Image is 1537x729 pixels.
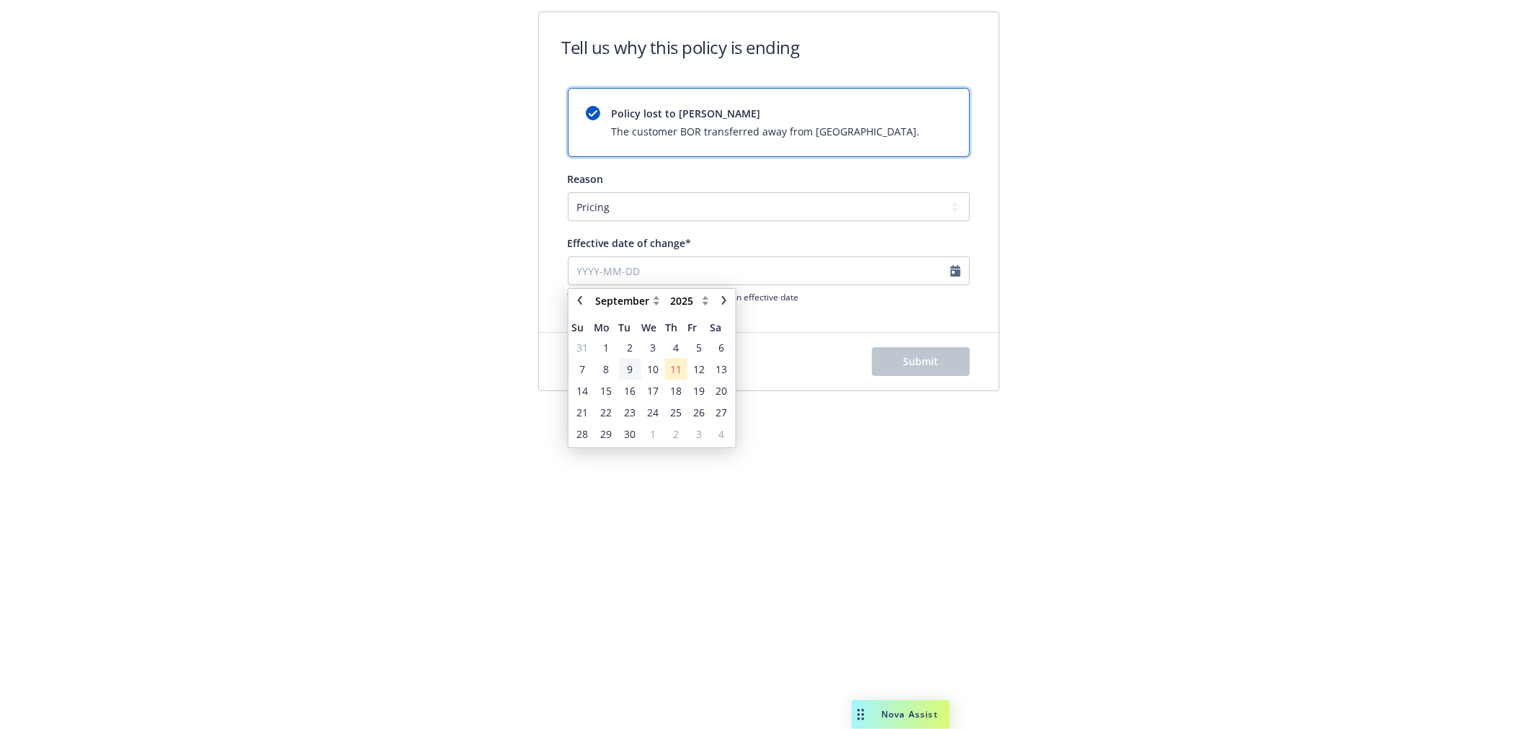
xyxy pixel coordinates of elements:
td: 14 [571,380,594,401]
td: 6 [710,336,732,358]
td: 24 [641,401,665,423]
a: chevronRight [716,292,733,309]
td: 20 [710,380,732,401]
td: 31 [571,336,594,358]
span: 26 [693,405,705,420]
span: 28 [576,426,588,442]
span: 16 [624,383,636,398]
span: 1 [603,340,609,355]
td: 18 [665,380,687,401]
h1: Tell us why this policy is ending [562,35,800,59]
span: 11 [670,362,682,377]
td: 15 [594,380,618,401]
td: 4 [710,423,732,444]
td: 17 [641,380,665,401]
td: 25 [665,401,687,423]
input: YYYY-MM-DD [568,256,970,285]
span: 31 [576,340,588,355]
span: 6 [718,340,724,355]
span: The customer BOR transferred away from [GEOGRAPHIC_DATA]. [612,124,920,139]
td: 10 [641,358,665,380]
span: Policy lost to [PERSON_NAME] [612,106,920,121]
span: 30 [624,426,636,442]
span: 2 [627,340,633,355]
span: 14 [576,383,588,398]
span: 9 [627,362,633,377]
span: 15 [600,383,612,398]
td: 26 [687,401,710,423]
td: 30 [619,423,641,444]
td: 3 [687,423,710,444]
span: Effective date of change* [568,236,692,250]
td: 16 [619,380,641,401]
td: 11 [665,358,687,380]
span: 27 [716,405,727,420]
span: 5 [696,340,702,355]
td: 28 [571,423,594,444]
span: Tu [619,320,641,335]
span: 10 [647,362,659,377]
td: 5 [687,336,710,358]
button: Nova Assist [852,700,950,729]
span: 3 [650,340,656,355]
td: 22 [594,401,618,423]
td: 2 [665,423,687,444]
td: 19 [687,380,710,401]
span: 19 [693,383,705,398]
td: 8 [594,358,618,380]
td: 2 [619,336,641,358]
td: 13 [710,358,732,380]
td: 9 [619,358,641,380]
span: Reason [568,172,604,186]
span: 8 [603,362,609,377]
span: Nova Assist [881,708,938,720]
span: 20 [716,383,727,398]
span: 1 [650,426,656,442]
span: 3 [696,426,702,442]
span: Th [665,320,687,335]
span: 24 [647,405,659,420]
span: 22 [600,405,612,420]
td: 12 [687,358,710,380]
span: Sa [710,320,732,335]
td: 1 [594,336,618,358]
span: Submit [903,354,938,368]
span: 29 [600,426,612,442]
span: Su [571,320,594,335]
span: This will be used as the policy's cancellation effective date [568,291,970,303]
span: 4 [718,426,724,442]
span: We [641,320,665,335]
td: 1 [641,423,665,444]
span: 18 [670,383,682,398]
span: 2 [673,426,679,442]
td: 29 [594,423,618,444]
td: 23 [619,401,641,423]
button: Submit [872,347,970,376]
span: 7 [579,362,585,377]
span: 25 [670,405,682,420]
td: 7 [571,358,594,380]
span: 21 [576,405,588,420]
span: Fr [687,320,710,335]
span: 12 [693,362,705,377]
span: 13 [716,362,727,377]
td: 3 [641,336,665,358]
td: 4 [665,336,687,358]
span: 17 [647,383,659,398]
span: 4 [673,340,679,355]
a: chevronLeft [571,292,589,309]
td: 27 [710,401,732,423]
td: 21 [571,401,594,423]
span: Mo [594,320,618,335]
span: 23 [624,405,636,420]
div: Drag to move [852,700,870,729]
